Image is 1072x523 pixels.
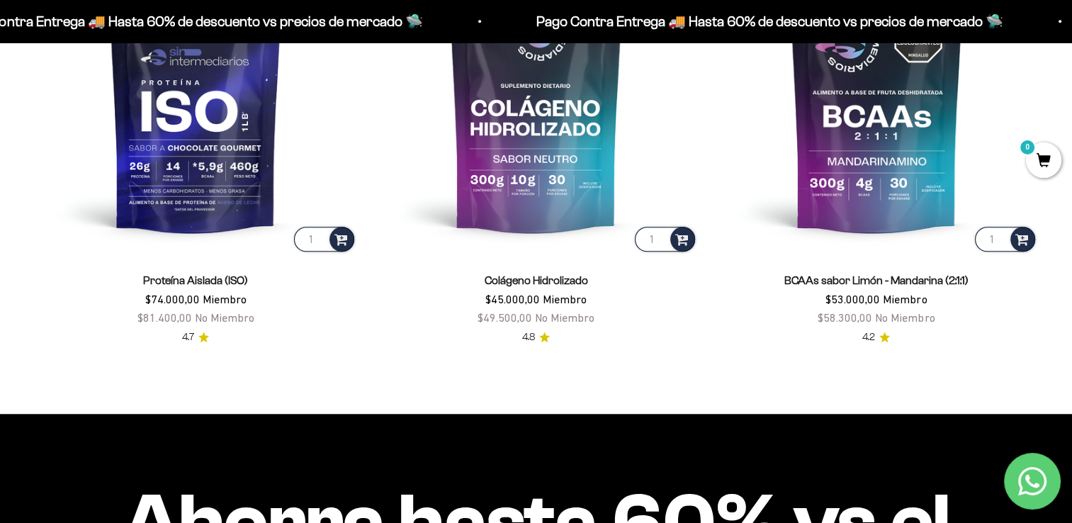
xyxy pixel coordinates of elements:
a: Proteína Aislada (ISO) [143,274,248,286]
span: $81.400,00 [137,311,192,324]
p: Pago Contra Entrega 🚚 Hasta 60% de descuento vs precios de mercado 🛸 [529,10,995,33]
a: 4.74.7 de 5.0 estrellas [182,330,209,345]
span: Miembro [883,293,927,305]
span: No Miembro [535,311,594,324]
span: 4.8 [522,330,535,345]
mark: 0 [1019,139,1036,156]
span: $49.500,00 [478,311,532,324]
span: 4.2 [862,330,875,345]
span: $53.000,00 [825,293,880,305]
span: Miembro [203,293,247,305]
span: No Miembro [875,311,935,324]
span: No Miembro [195,311,254,324]
span: $45.000,00 [485,293,540,305]
a: 4.84.8 de 5.0 estrellas [522,330,550,345]
span: Miembro [543,293,587,305]
a: BCAAs sabor Limón - Mandarina (2:1:1) [784,274,969,286]
span: $58.300,00 [818,311,872,324]
a: 0 [1026,154,1061,169]
a: Colágeno Hidrolizado [484,274,587,286]
span: $74.000,00 [145,293,200,305]
span: 4.7 [182,330,194,345]
a: 4.24.2 de 5.0 estrellas [862,330,890,345]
